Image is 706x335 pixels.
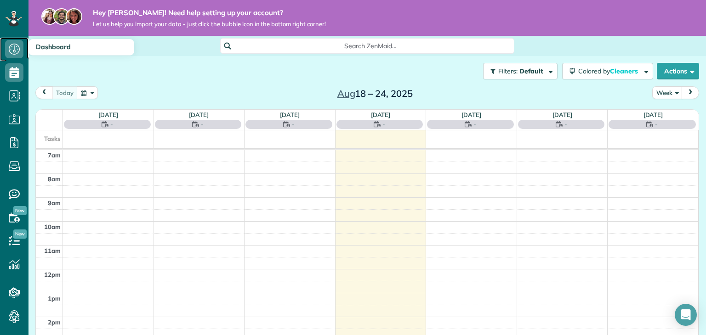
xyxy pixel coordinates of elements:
button: Filters: Default [483,63,558,79]
a: [DATE] [98,111,118,118]
span: 9am [48,199,61,207]
button: today [52,86,78,99]
button: Actions [657,63,699,79]
span: 11am [44,247,61,254]
span: - [473,120,476,129]
span: 7am [48,151,61,159]
span: 12pm [44,271,61,278]
a: Filters: Default [478,63,558,79]
span: 8am [48,175,61,183]
a: [DATE] [189,111,209,118]
span: New [13,206,27,215]
span: - [201,120,204,129]
a: [DATE] [552,111,572,118]
span: 1pm [48,295,61,302]
span: 2pm [48,318,61,326]
span: New [13,229,27,239]
a: [DATE] [280,111,300,118]
span: Dashboard [36,43,71,51]
img: jorge-587dff0eeaa6aab1f244e6dc62b8924c3b6ad411094392a53c71c6c4a576187d.jpg [53,8,70,25]
span: - [564,120,567,129]
img: maria-72a9807cf96188c08ef61303f053569d2e2a8a1cde33d635c8a3ac13582a053d.jpg [41,8,58,25]
span: Default [519,67,544,75]
button: next [682,86,699,99]
span: 10am [44,223,61,230]
strong: Hey [PERSON_NAME]! Need help setting up your account? [93,8,326,17]
span: Cleaners [610,67,639,75]
span: - [655,120,658,129]
span: - [110,120,113,129]
span: Colored by [578,67,641,75]
img: michelle-19f622bdf1676172e81f8f8fba1fb50e276960ebfe0243fe18214015130c80e4.jpg [66,8,82,25]
a: [DATE] [461,111,481,118]
span: Let us help you import your data - just click the bubble icon in the bottom right corner! [93,20,326,28]
button: Colored byCleaners [562,63,653,79]
span: - [292,120,295,129]
span: Tasks [44,135,61,142]
span: - [382,120,385,129]
div: Open Intercom Messenger [675,304,697,326]
span: Aug [337,88,355,99]
a: [DATE] [643,111,663,118]
button: Week [652,86,683,99]
a: [DATE] [371,111,391,118]
h2: 18 – 24, 2025 [318,89,433,99]
span: Filters: [498,67,518,75]
button: prev [35,86,53,99]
